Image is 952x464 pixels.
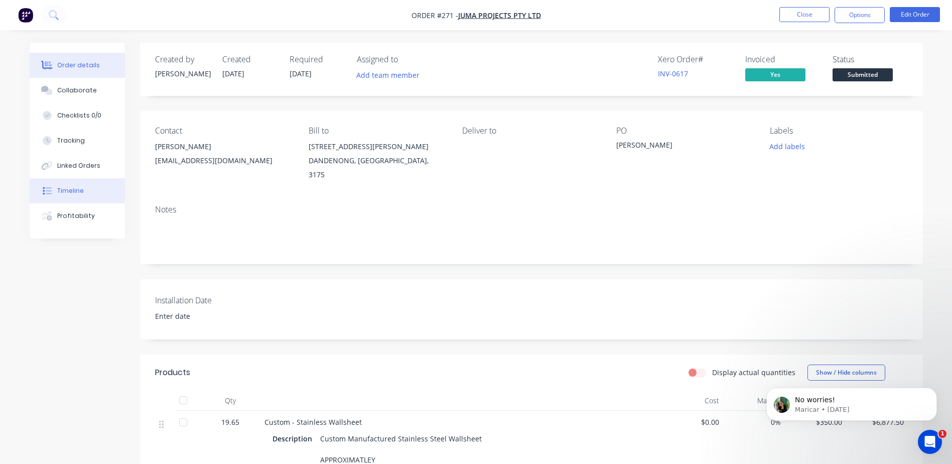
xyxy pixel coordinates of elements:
[30,153,125,178] button: Linked Orders
[155,126,293,136] div: Contact
[309,140,446,182] div: [STREET_ADDRESS][PERSON_NAME]DANDENONG, [GEOGRAPHIC_DATA], 3175
[155,140,293,172] div: [PERSON_NAME][EMAIL_ADDRESS][DOMAIN_NAME]
[57,186,84,195] div: Timeline
[357,55,457,64] div: Assigned to
[30,53,125,78] button: Order details
[764,140,810,153] button: Add labels
[155,68,210,79] div: [PERSON_NAME]
[309,140,446,154] div: [STREET_ADDRESS][PERSON_NAME]
[57,161,100,170] div: Linked Orders
[222,69,244,78] span: [DATE]
[57,136,85,145] div: Tracking
[30,78,125,103] button: Collaborate
[155,205,908,214] div: Notes
[18,8,33,23] img: Factory
[264,417,362,427] span: Custom - Stainless Wallsheet
[200,391,260,411] div: Qty
[745,68,805,81] span: Yes
[222,55,278,64] div: Created
[918,430,942,454] iframe: Intercom live chat
[309,126,446,136] div: Bill to
[30,178,125,203] button: Timeline
[751,367,952,437] iframe: Intercom notifications message
[835,7,885,23] button: Options
[221,417,239,427] span: 19.65
[155,154,293,168] div: [EMAIL_ADDRESS][DOMAIN_NAME]
[155,55,210,64] div: Created by
[779,7,830,22] button: Close
[155,367,190,379] div: Products
[938,430,946,438] span: 1
[290,55,345,64] div: Required
[666,417,720,427] span: $0.00
[155,140,293,154] div: [PERSON_NAME]
[616,140,742,154] div: [PERSON_NAME]
[658,55,733,64] div: Xero Order #
[273,431,316,446] div: Description
[712,367,795,378] label: Display actual quantities
[462,126,600,136] div: Deliver to
[723,391,785,411] div: Markup
[727,417,781,427] span: 0%
[30,103,125,128] button: Checklists 0/0
[616,126,754,136] div: PO
[155,294,281,306] label: Installation Date
[662,391,724,411] div: Cost
[57,211,95,220] div: Profitability
[309,154,446,182] div: DANDENONG, [GEOGRAPHIC_DATA], 3175
[57,111,101,120] div: Checklists 0/0
[30,203,125,228] button: Profitability
[458,11,541,20] a: JUMA PROJECTS PTY LTD
[412,11,458,20] span: Order #271 -
[351,68,425,82] button: Add team member
[30,128,125,153] button: Tracking
[745,55,821,64] div: Invoiced
[833,55,908,64] div: Status
[807,365,885,381] button: Show / Hide columns
[57,61,100,70] div: Order details
[658,69,688,78] a: INV-0617
[290,69,312,78] span: [DATE]
[770,126,907,136] div: Labels
[357,68,425,82] button: Add team member
[833,68,893,83] button: Submitted
[148,309,273,324] input: Enter date
[890,7,940,22] button: Edit Order
[833,68,893,81] span: Submitted
[57,86,97,95] div: Collaborate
